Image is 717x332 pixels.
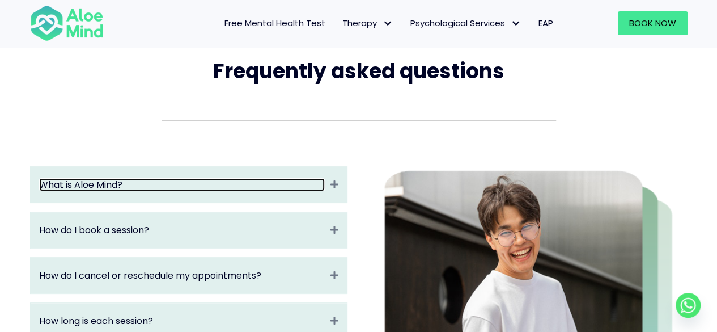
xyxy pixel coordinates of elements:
[618,11,688,35] a: Book Now
[330,269,338,282] i: Expand
[213,57,504,86] span: Frequently asked questions
[330,178,338,191] i: Expand
[380,15,396,32] span: Therapy: submenu
[402,11,530,35] a: Psychological ServicesPsychological Services: submenu
[39,269,325,282] a: How do I cancel or reschedule my appointments?
[508,15,524,32] span: Psychological Services: submenu
[39,178,325,191] a: What is Aloe Mind?
[629,17,676,29] span: Book Now
[410,17,521,29] span: Psychological Services
[330,314,338,327] i: Expand
[224,17,325,29] span: Free Mental Health Test
[216,11,334,35] a: Free Mental Health Test
[676,293,701,318] a: Whatsapp
[118,11,562,35] nav: Menu
[334,11,402,35] a: TherapyTherapy: submenu
[538,17,553,29] span: EAP
[39,314,325,327] a: How long is each session?
[39,224,325,237] a: How do I book a session?
[30,5,104,42] img: Aloe mind Logo
[530,11,562,35] a: EAP
[330,224,338,237] i: Expand
[342,17,393,29] span: Therapy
